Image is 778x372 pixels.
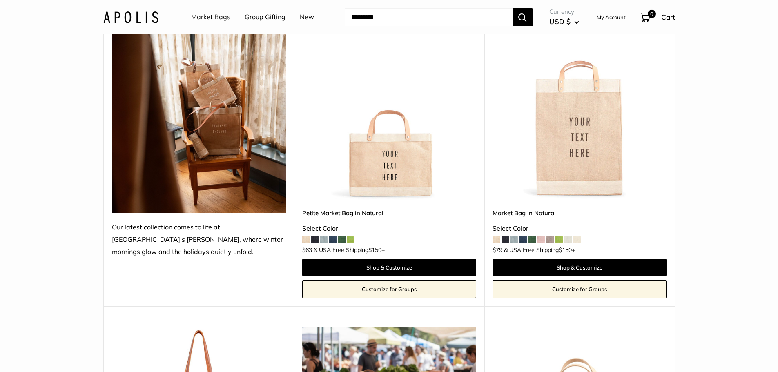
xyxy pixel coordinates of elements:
[191,11,230,23] a: Market Bags
[504,247,575,253] span: & USA Free Shipping +
[493,26,667,200] a: Market Bag in NaturalMarket Bag in Natural
[302,280,476,298] a: Customize for Groups
[314,247,385,253] span: & USA Free Shipping +
[493,208,667,218] a: Market Bag in Natural
[112,221,286,258] div: Our latest collection comes to life at [GEOGRAPHIC_DATA]'s [PERSON_NAME], where winter mornings g...
[493,223,667,235] div: Select Color
[302,208,476,218] a: Petite Market Bag in Natural
[597,12,626,22] a: My Account
[513,8,533,26] button: Search
[302,26,476,200] img: Petite Market Bag in Natural
[302,259,476,276] a: Shop & Customize
[493,280,667,298] a: Customize for Groups
[368,246,381,254] span: $150
[112,26,286,213] img: Our latest collection comes to life at UK's Estelle Manor, where winter mornings glow and the hol...
[493,246,502,254] span: $79
[302,26,476,200] a: Petite Market Bag in NaturalPetite Market Bag in Natural
[103,11,158,23] img: Apolis
[549,17,571,26] span: USD $
[345,8,513,26] input: Search...
[549,15,579,28] button: USD $
[493,259,667,276] a: Shop & Customize
[245,11,285,23] a: Group Gifting
[302,246,312,254] span: $63
[640,11,675,24] a: 0 Cart
[559,246,572,254] span: $150
[302,223,476,235] div: Select Color
[647,10,655,18] span: 0
[300,11,314,23] a: New
[493,26,667,200] img: Market Bag in Natural
[549,6,579,18] span: Currency
[661,13,675,21] span: Cart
